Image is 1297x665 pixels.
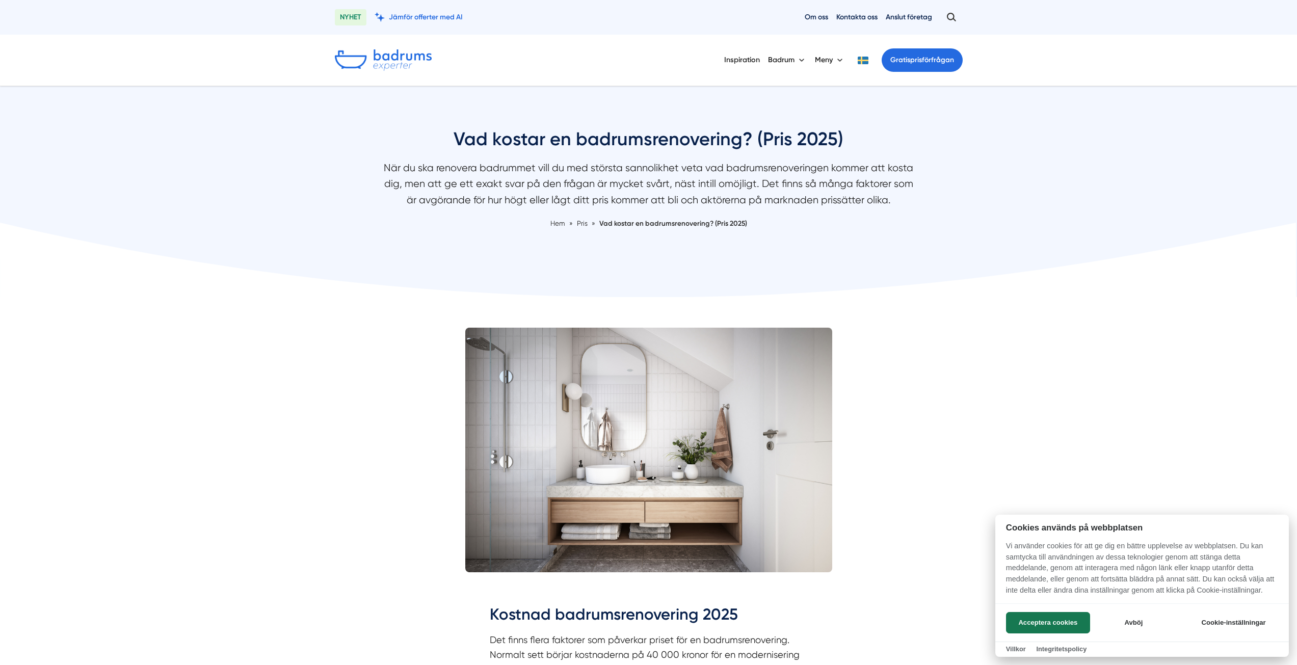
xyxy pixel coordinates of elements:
[1189,612,1278,633] button: Cookie-inställningar
[1036,645,1087,653] a: Integritetspolicy
[1093,612,1174,633] button: Avböj
[995,541,1289,603] p: Vi använder cookies för att ge dig en bättre upplevelse av webbplatsen. Du kan samtycka till anvä...
[995,523,1289,533] h2: Cookies används på webbplatsen
[1006,645,1026,653] a: Villkor
[1006,612,1090,633] button: Acceptera cookies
